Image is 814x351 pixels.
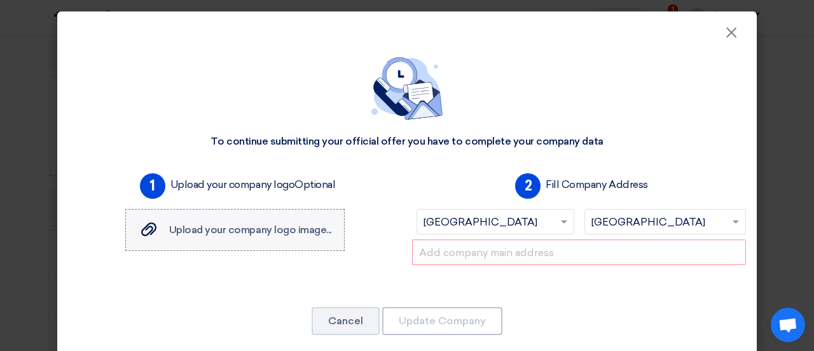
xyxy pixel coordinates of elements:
[382,307,502,335] button: Update Company
[515,173,541,199] span: 2
[371,57,443,120] img: empty_state_contact.svg
[169,224,331,236] span: Upload your company logo image...
[294,178,335,190] span: Optional
[412,240,746,265] input: Add company main address
[725,23,738,48] span: ×
[546,177,647,192] label: Fill Company Address
[715,20,748,46] button: Close
[210,135,603,148] div: To continue submitting your official offer you have to complete your company data
[170,177,336,192] label: Upload your company logo
[140,173,165,199] span: 1
[312,307,380,335] button: Cancel
[771,308,805,342] a: Open chat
